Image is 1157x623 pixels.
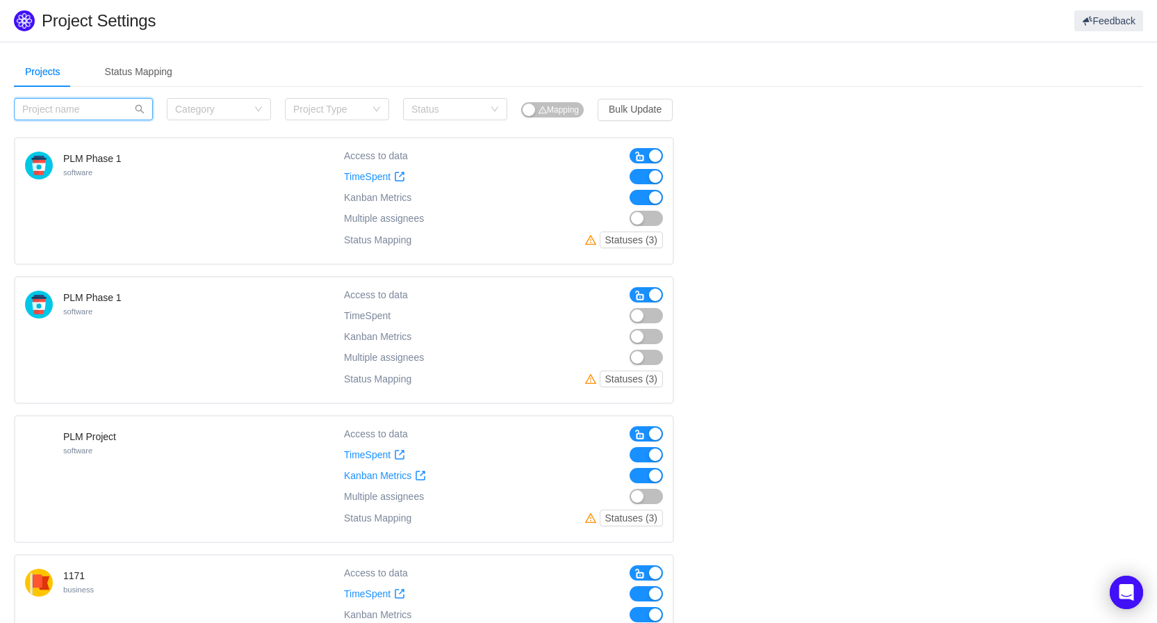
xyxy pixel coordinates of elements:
[344,588,405,600] a: TimeSpent
[63,152,122,165] h4: PLM Phase 1
[344,491,424,503] span: Multiple assignees
[42,10,692,31] h1: Project Settings
[293,102,366,116] div: Project Type
[491,105,499,115] i: icon: down
[344,232,411,248] div: Status Mapping
[94,56,183,88] div: Status Mapping
[1110,576,1143,609] div: Open Intercom Messenger
[344,609,411,620] span: Kanban Metrics
[598,99,673,121] button: Bulk Update
[344,171,405,183] a: TimeSpent
[25,569,53,597] img: 10417
[63,430,116,444] h4: PLM Project
[25,291,53,318] img: 10405
[175,102,247,116] div: Category
[585,234,600,245] i: icon: warning
[344,352,424,364] span: Multiple assignees
[344,192,411,203] span: Kanban Metrics
[539,106,547,114] i: icon: warning
[600,510,663,526] button: Statuses (3)
[344,565,408,581] div: Access to data
[344,331,411,342] span: Kanban Metrics
[63,307,92,316] small: software
[344,148,408,163] div: Access to data
[14,10,35,31] img: Quantify
[1074,10,1143,31] button: Feedback
[585,373,600,385] i: icon: warning
[585,512,600,524] i: icon: warning
[344,213,424,225] span: Multiple assignees
[63,291,122,305] h4: PLM Phase 1
[14,56,72,88] div: Projects
[539,105,579,115] span: Mapping
[344,510,411,526] div: Status Mapping
[135,104,145,114] i: icon: search
[411,102,484,116] div: Status
[344,287,408,302] div: Access to data
[344,371,411,387] div: Status Mapping
[63,585,94,594] small: business
[63,168,92,177] small: software
[344,171,391,183] span: TimeSpent
[600,232,663,248] button: Statuses (3)
[600,371,663,387] button: Statuses (3)
[344,470,426,482] a: Kanban Metrics
[254,105,263,115] i: icon: down
[344,449,391,461] span: TimeSpent
[344,449,405,461] a: TimeSpent
[25,430,53,458] img: 10561
[344,426,408,442] div: Access to data
[344,310,391,322] span: TimeSpent
[14,98,153,120] input: Project name
[63,569,94,583] h4: 1171
[372,105,381,115] i: icon: down
[344,470,411,482] span: Kanban Metrics
[25,152,53,179] img: 10405
[344,588,391,600] span: TimeSpent
[63,446,92,455] small: software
